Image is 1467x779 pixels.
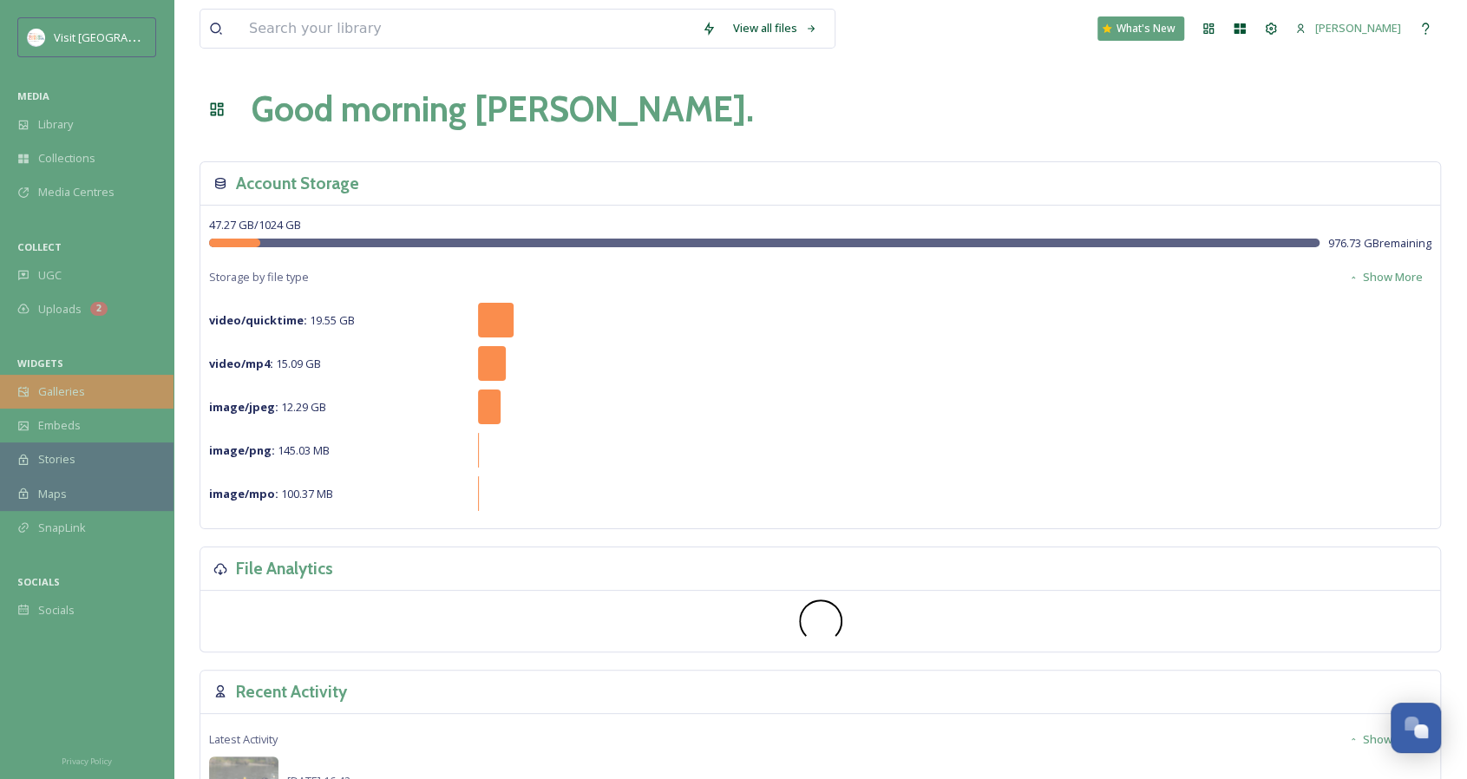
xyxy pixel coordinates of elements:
span: MEDIA [17,89,49,102]
h3: Recent Activity [236,679,347,704]
span: Maps [38,486,67,502]
strong: image/mpo : [209,486,278,501]
span: 15.09 GB [209,356,321,371]
h1: Good morning [PERSON_NAME] . [252,83,754,135]
span: Stories [38,451,75,468]
span: SnapLink [38,520,86,536]
span: Visit [GEOGRAPHIC_DATA][PERSON_NAME] [54,29,274,45]
span: 12.29 GB [209,399,326,415]
span: 47.27 GB / 1024 GB [209,217,301,232]
img: images.png [28,29,45,46]
span: WIDGETS [17,357,63,370]
span: SOCIALS [17,575,60,588]
strong: image/jpeg : [209,399,278,415]
span: Storage by file type [209,269,309,285]
span: Uploads [38,301,82,317]
h3: Account Storage [236,171,359,196]
span: [PERSON_NAME] [1315,20,1401,36]
strong: video/mp4 : [209,356,273,371]
span: 100.37 MB [209,486,333,501]
button: Open Chat [1391,703,1441,753]
span: Collections [38,150,95,167]
span: Media Centres [38,184,115,200]
a: What's New [1097,16,1184,41]
span: Privacy Policy [62,756,112,767]
span: Socials [38,602,75,619]
span: Library [38,116,73,133]
span: UGC [38,267,62,284]
h3: File Analytics [236,556,333,581]
a: View all files [724,11,826,45]
span: Latest Activity [209,731,278,748]
a: [PERSON_NAME] [1287,11,1410,45]
button: Show More [1339,260,1431,294]
span: 976.73 GB remaining [1328,235,1431,252]
div: 2 [90,302,108,316]
span: 19.55 GB [209,312,355,328]
strong: image/png : [209,442,275,458]
input: Search your library [240,10,693,48]
span: Galleries [38,383,85,400]
button: Show More [1339,723,1431,756]
span: Embeds [38,417,81,434]
a: Privacy Policy [62,750,112,770]
strong: video/quicktime : [209,312,307,328]
span: COLLECT [17,240,62,253]
span: 145.03 MB [209,442,330,458]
